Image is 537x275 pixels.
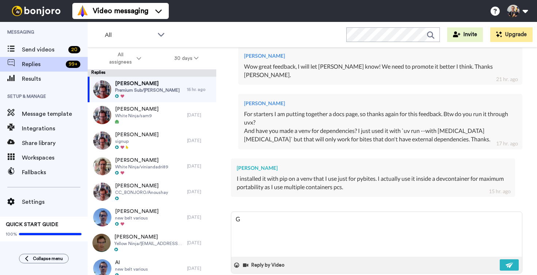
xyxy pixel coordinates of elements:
img: send-white.svg [506,262,514,268]
a: [PERSON_NAME]Premium Sub/[PERSON_NAME]15 hr. ago [88,77,216,102]
img: bj-logo-header-white.svg [9,6,64,16]
div: [DATE] [187,266,213,271]
div: [PERSON_NAME] [244,52,517,60]
span: Integrations [22,124,88,133]
span: [PERSON_NAME] [114,233,183,241]
span: [PERSON_NAME] [115,80,180,87]
a: [PERSON_NAME]White Ninja/sam9[DATE] [88,102,216,128]
button: Invite [447,27,483,42]
textarea: G [231,212,522,257]
div: 15 hr. ago [489,188,511,195]
div: [DATE] [187,189,213,195]
img: 39bf2859-18cd-408e-a736-e47ab30efbe0-thumb.jpg [93,106,111,124]
span: Yellow Ninja/[EMAIL_ADDRESS][DOMAIN_NAME] [114,241,183,247]
div: And have you made a venv for dependencies? I just used it with `uv run --with [MEDICAL_DATA] [MED... [244,127,517,144]
div: [DATE] [187,112,213,118]
div: [DATE] [187,138,213,144]
span: Fallbacks [22,168,88,177]
span: new belt various [115,215,159,221]
span: Premium Sub/[PERSON_NAME] [115,87,180,93]
div: [PERSON_NAME] [244,100,517,107]
span: [PERSON_NAME] [115,106,159,113]
span: Video messaging [93,6,148,16]
span: Collapse menu [33,256,63,261]
div: [PERSON_NAME] [237,164,509,172]
span: [PERSON_NAME] [115,131,159,138]
a: [PERSON_NAME]new belt various[DATE] [88,205,216,230]
button: All assignees [89,48,158,69]
div: Wow great feedback, I will let [PERSON_NAME] know! We need to promote it better I think. Thanks [... [244,62,517,79]
span: [PERSON_NAME] [115,208,159,215]
span: White Ninja/sam9 [115,113,159,119]
div: Replies [88,69,216,77]
span: All [105,31,154,39]
div: [DATE] [187,240,213,246]
img: d1d50f06-ae92-4189-b9cd-17a6ab2c872c-thumb.jpg [93,157,111,175]
span: Share library [22,139,88,148]
div: 17 hr. ago [496,140,518,147]
div: I installed it with pip on a venv that I use just for pybites. I actually use it inside a devcont... [237,175,509,191]
span: signup [115,138,159,144]
div: 21 hr. ago [496,76,518,83]
span: White Ninja/viniandadri89 [115,164,168,170]
span: 100% [6,231,17,237]
span: Workspaces [22,153,88,162]
img: 5c65533e-4c9f-40a4-973f-5562398c4f2d-thumb.jpg [93,208,111,226]
span: [PERSON_NAME] [115,182,168,190]
span: Replies [22,60,63,69]
img: d7ff3949-12ae-4579-97f4-e7c1c2f62a32-thumb.jpg [93,131,111,150]
span: [PERSON_NAME] [115,157,168,164]
span: CC_BONJORO/Anoushay [115,190,168,195]
button: Reply by Video [242,260,287,271]
a: [PERSON_NAME]Yellow Ninja/[EMAIL_ADDRESS][DOMAIN_NAME][DATE] [88,230,216,256]
a: [PERSON_NAME]White Ninja/viniandadri89[DATE] [88,153,216,179]
span: Settings [22,198,88,206]
button: Upgrade [490,27,533,42]
a: [PERSON_NAME]CC_BONJORO/Anoushay[DATE] [88,179,216,205]
span: All assignees [106,51,135,66]
div: 20 [68,46,80,53]
div: [DATE] [187,163,213,169]
div: For starters I am putting together a docs page, so thanks again for this feedback. Btw do you run... [244,110,517,127]
button: Collapse menu [19,254,69,263]
span: Results [22,75,88,83]
img: a9bf945d-61f4-4b59-8a8b-c3706c452e4d-thumb.jpg [92,234,111,252]
a: [PERSON_NAME]signup[DATE] [88,128,216,153]
span: new belt various [115,266,148,272]
img: c77b8c34-0ae7-428d-9ddc-7ba8bfb5b8cc-thumb.jpg [93,183,111,201]
img: vm-color.svg [77,5,88,17]
div: [DATE] [187,214,213,220]
span: Message template [22,110,88,118]
span: Al [115,259,148,266]
span: QUICK START GUIDE [6,222,58,227]
img: 3bc4fa69-c9ed-472d-a0cc-16086dff46d1-thumb.jpg [93,80,111,99]
span: Send videos [22,45,65,54]
div: 15 hr. ago [187,87,213,92]
div: 99 + [66,61,80,68]
button: 30 days [158,52,215,65]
